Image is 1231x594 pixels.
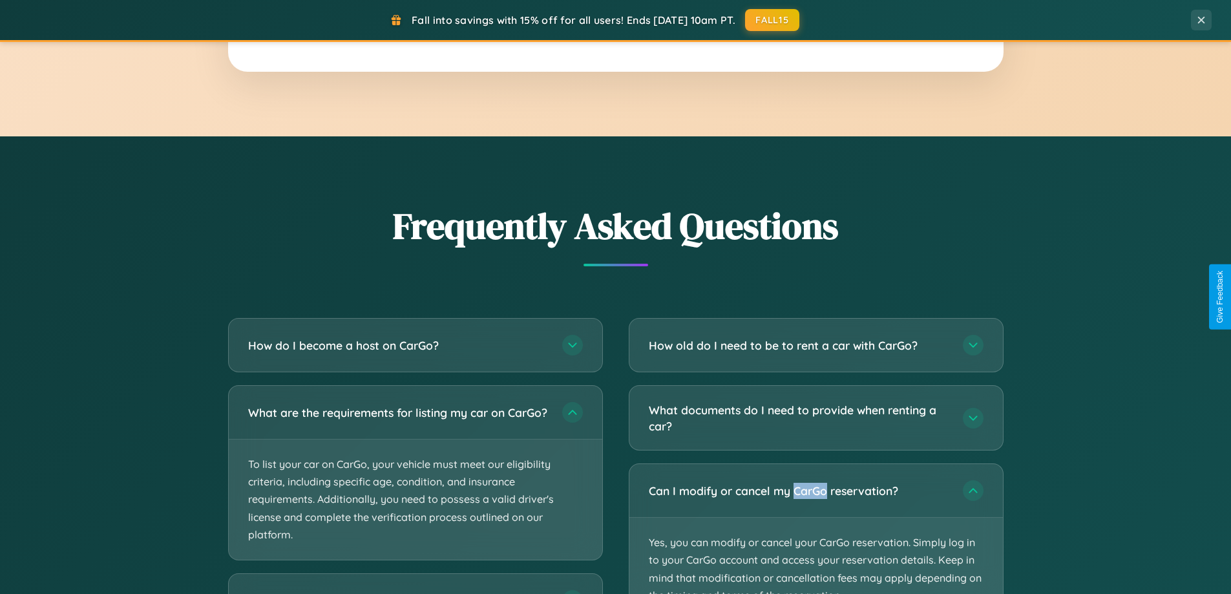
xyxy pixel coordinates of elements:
[649,402,950,434] h3: What documents do I need to provide when renting a car?
[649,337,950,354] h3: How old do I need to be to rent a car with CarGo?
[248,405,549,421] h3: What are the requirements for listing my car on CarGo?
[248,337,549,354] h3: How do I become a host on CarGo?
[1215,271,1225,323] div: Give Feedback
[229,440,602,560] p: To list your car on CarGo, your vehicle must meet our eligibility criteria, including specific ag...
[649,483,950,499] h3: Can I modify or cancel my CarGo reservation?
[412,14,735,27] span: Fall into savings with 15% off for all users! Ends [DATE] 10am PT.
[228,201,1004,251] h2: Frequently Asked Questions
[745,9,799,31] button: FALL15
